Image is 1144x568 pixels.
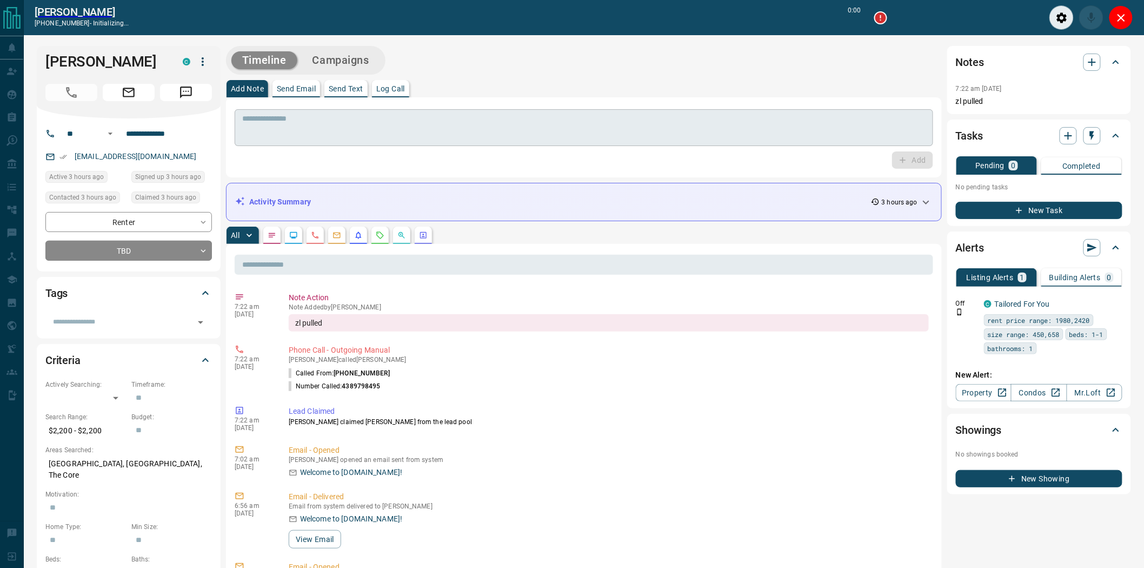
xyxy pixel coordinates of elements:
div: Mon Oct 13 2025 [45,171,126,186]
div: TBD [45,241,212,261]
button: Open [104,127,117,140]
button: Timeline [231,51,297,69]
p: 7:02 am [235,455,272,463]
span: initializing... [93,19,129,27]
p: 0 [1011,162,1015,169]
svg: Opportunities [397,231,406,240]
p: [DATE] [235,363,272,371]
p: [PERSON_NAME] opened an email sent from system [289,456,929,464]
button: New Showing [956,470,1122,487]
p: Called From: [289,368,390,378]
p: Note Added by [PERSON_NAME] [289,303,929,311]
svg: Calls [311,231,320,240]
span: Claimed 3 hours ago [135,192,196,203]
span: Active 3 hours ago [49,171,104,182]
span: beds: 1-1 [1069,329,1103,340]
h1: [PERSON_NAME] [45,53,167,70]
p: New Alert: [956,369,1122,381]
p: Min Size: [131,522,212,532]
div: Criteria [45,347,212,373]
svg: Requests [376,231,384,240]
p: [PERSON_NAME] claimed [PERSON_NAME] from the lead pool [289,417,929,427]
p: Send Text [329,85,363,93]
span: [PHONE_NUMBER] [334,369,390,377]
h2: Notes [956,54,984,71]
p: Add Note [231,85,264,93]
p: 7:22 am [235,303,272,311]
div: Activity Summary3 hours ago [235,192,933,212]
p: Send Email [277,85,316,93]
p: $2,200 - $2,200 [45,422,126,440]
svg: Emails [332,231,341,240]
p: Motivation: [45,490,212,499]
p: Email - Delivered [289,491,929,503]
p: Areas Searched: [45,445,212,455]
div: condos.ca [183,58,190,65]
p: 1 [1020,274,1025,281]
button: New Task [956,202,1122,219]
h2: Showings [956,421,1002,439]
p: Actively Searching: [45,380,126,389]
p: 7:22 am [DATE] [956,85,1002,93]
span: rent price range: 1980,2420 [988,315,1090,326]
p: [PERSON_NAME] called [PERSON_NAME] [289,356,929,364]
p: [GEOGRAPHIC_DATA], [GEOGRAPHIC_DATA], The Core [45,455,212,484]
div: Mon Oct 13 2025 [131,191,212,207]
button: Open [193,315,208,330]
div: zl pulled [289,314,929,332]
p: Email - Opened [289,445,929,456]
p: Completed [1062,162,1101,170]
p: [DATE] [235,311,272,318]
span: Contacted 3 hours ago [49,192,116,203]
p: No showings booked [956,450,1122,459]
p: Budget: [131,412,212,422]
a: Tailored For You [995,300,1050,308]
p: Note Action [289,292,929,303]
button: Campaigns [302,51,380,69]
p: 7:22 am [235,355,272,363]
p: Baths: [131,554,212,564]
p: Off [956,299,977,308]
p: 3 hours ago [882,197,917,207]
p: 6:56 am [235,502,272,510]
p: Log Call [376,85,405,93]
div: Mon Oct 13 2025 [131,171,212,186]
span: Signed up 3 hours ago [135,171,201,182]
p: Search Range: [45,412,126,422]
a: Property [956,384,1012,401]
p: [PHONE_NUMBER] - [35,18,129,28]
p: Lead Claimed [289,406,929,417]
p: Timeframe: [131,380,212,389]
p: Beds: [45,554,126,564]
svg: Email Verified [59,153,67,161]
svg: Lead Browsing Activity [289,231,298,240]
p: Listing Alerts [967,274,1014,281]
span: size range: 450,658 [988,329,1060,340]
div: Renter [45,212,212,232]
a: [PERSON_NAME] [35,5,129,18]
span: Email [103,84,155,101]
p: Welcome to [DOMAIN_NAME]! [300,467,402,478]
p: Building Alerts [1049,274,1101,281]
div: Alerts [956,235,1122,261]
div: Audio Settings [1049,5,1074,30]
h2: Tasks [956,127,983,144]
svg: Listing Alerts [354,231,363,240]
div: Mon Oct 13 2025 [45,191,126,207]
button: View Email [289,530,341,549]
p: 7:22 am [235,417,272,424]
div: Notes [956,49,1122,75]
svg: Notes [268,231,276,240]
div: Showings [956,417,1122,443]
p: [DATE] [235,463,272,471]
p: Pending [975,162,1005,169]
p: [DATE] [235,424,272,432]
p: zl pulled [956,96,1122,107]
p: [DATE] [235,510,272,517]
h2: Criteria [45,352,81,369]
p: Home Type: [45,522,126,532]
svg: Agent Actions [419,231,428,240]
p: 0:00 [848,5,861,30]
div: Mute [1079,5,1103,30]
